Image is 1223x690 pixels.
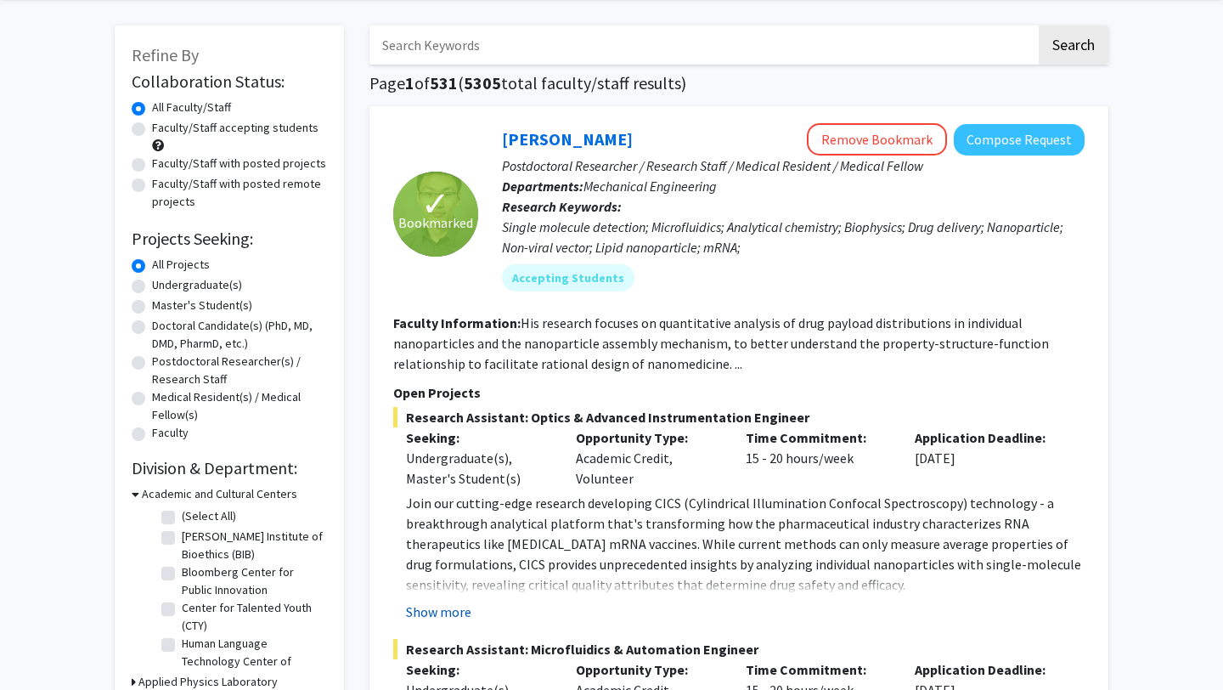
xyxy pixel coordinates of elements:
[152,99,231,116] label: All Faculty/Staff
[954,124,1085,156] button: Compose Request to Sixuan Li
[132,71,327,92] h2: Collaboration Status:
[182,599,323,635] label: Center for Talented Youth (CTY)
[369,73,1108,93] h1: Page of ( total faculty/staff results)
[393,639,1085,659] span: Research Assistant: Microfluidics & Automation Engineer
[576,427,720,448] p: Opportunity Type:
[406,602,471,622] button: Show more
[152,297,252,314] label: Master's Student(s)
[902,427,1072,489] div: [DATE]
[182,563,323,599] label: Bloomberg Center for Public Innovation
[152,353,327,388] label: Postdoctoral Researcher(s) / Research Staff
[182,528,323,563] label: [PERSON_NAME] Institute of Bioethics (BIB)
[733,427,903,489] div: 15 - 20 hours/week
[583,178,717,195] span: Mechanical Engineering
[369,25,1036,65] input: Search Keywords
[152,276,242,294] label: Undergraduate(s)
[182,507,236,525] label: (Select All)
[132,44,199,65] span: Refine By
[132,458,327,478] h2: Division & Department:
[421,195,450,212] span: ✓
[563,427,733,489] div: Academic Credit, Volunteer
[393,382,1085,403] p: Open Projects
[502,217,1085,257] div: Single molecule detection; Microfluidics; Analytical chemistry; Biophysics; Drug delivery; Nanopa...
[152,175,327,211] label: Faculty/Staff with posted remote projects
[405,72,414,93] span: 1
[807,123,947,156] button: Remove Bookmark
[406,448,550,489] div: Undergraduate(s), Master's Student(s)
[1039,25,1108,65] button: Search
[915,659,1059,680] p: Application Deadline:
[746,427,890,448] p: Time Commitment:
[430,72,458,93] span: 531
[502,198,622,215] b: Research Keywords:
[152,388,327,424] label: Medical Resident(s) / Medical Fellow(s)
[393,407,1085,427] span: Research Assistant: Optics & Advanced Instrumentation Engineer
[406,659,550,680] p: Seeking:
[182,635,323,688] label: Human Language Technology Center of Excellence (HLTCOE)
[502,264,634,291] mat-chip: Accepting Students
[393,314,521,331] b: Faculty Information:
[152,155,326,172] label: Faculty/Staff with posted projects
[576,659,720,680] p: Opportunity Type:
[152,424,189,442] label: Faculty
[152,256,210,274] label: All Projects
[142,485,297,503] h3: Academic and Cultural Centers
[152,119,318,137] label: Faculty/Staff accepting students
[502,156,1085,176] p: Postdoctoral Researcher / Research Staff / Medical Resident / Medical Fellow
[13,614,72,677] iframe: Chat
[746,659,890,680] p: Time Commitment:
[502,178,583,195] b: Departments:
[398,212,473,233] span: Bookmarked
[406,427,550,448] p: Seeking:
[393,314,1049,372] fg-read-more: His research focuses on quantitative analysis of drug payload distributions in individual nanopar...
[152,317,327,353] label: Doctoral Candidate(s) (PhD, MD, DMD, PharmD, etc.)
[132,229,327,249] h2: Projects Seeking:
[915,427,1059,448] p: Application Deadline:
[464,72,501,93] span: 5305
[502,128,633,150] a: [PERSON_NAME]
[406,493,1085,595] p: Join our cutting-edge research developing CICS (Cylindrical Illumination Confocal Spectroscopy) t...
